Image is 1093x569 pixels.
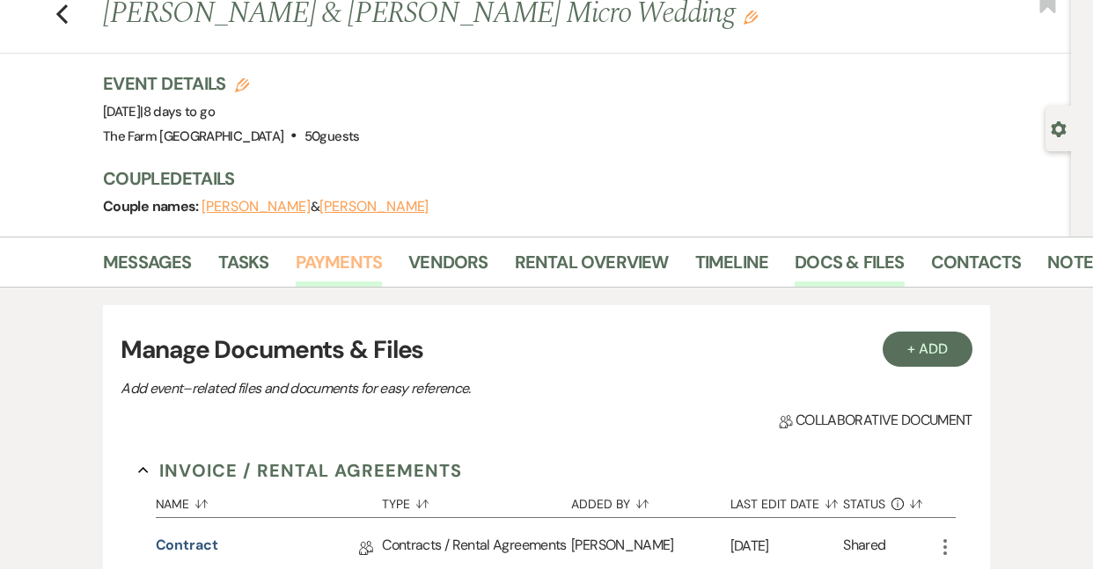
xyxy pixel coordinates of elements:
[304,128,360,145] span: 50 guests
[408,248,488,287] a: Vendors
[843,484,934,517] button: Status
[382,484,571,517] button: Type
[103,71,360,96] h3: Event Details
[730,535,844,558] p: [DATE]
[156,484,383,517] button: Name
[571,484,730,517] button: Added By
[730,484,844,517] button: Last Edit Date
[156,535,218,562] a: Contract
[795,248,904,287] a: Docs & Files
[202,200,311,214] button: [PERSON_NAME]
[103,103,215,120] span: [DATE]
[121,377,737,400] p: Add event–related files and documents for easy reference.
[103,128,283,145] span: The Farm [GEOGRAPHIC_DATA]
[103,197,202,215] span: Couple names:
[883,332,972,367] button: + Add
[103,166,1053,191] h3: Couple Details
[121,332,972,368] h3: Manage Documents & Files
[319,200,429,214] button: [PERSON_NAME]
[218,248,269,287] a: Tasks
[843,535,885,562] div: Shared
[138,457,463,484] button: Invoice / Rental Agreements
[202,198,429,215] span: &
[843,498,885,510] span: Status
[143,103,215,120] span: 8 days to go
[296,248,383,287] a: Payments
[744,9,758,25] button: Edit
[1051,120,1067,136] button: Open lead details
[103,248,192,287] a: Messages
[140,103,215,120] span: |
[779,410,972,431] span: Collaborative document
[695,248,769,287] a: Timeline
[931,248,1022,287] a: Contacts
[515,248,669,287] a: Rental Overview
